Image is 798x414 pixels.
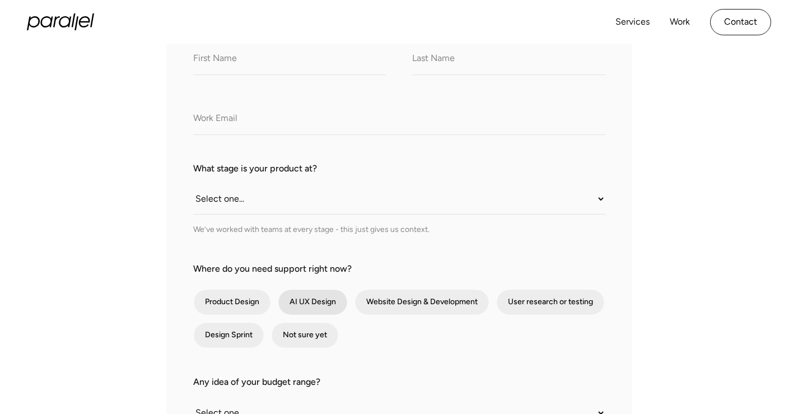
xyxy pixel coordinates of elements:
a: Contact [710,9,771,35]
div: We’ve worked with teams at every stage - this just gives us context. [193,224,605,235]
input: First Name [193,44,386,75]
label: Any idea of your budget range? [193,375,605,389]
label: Where do you need support right now? [193,262,605,276]
input: Work Email [193,104,605,135]
a: Work [670,14,690,30]
a: Services [615,14,650,30]
input: Last Name [412,44,605,75]
label: What stage is your product at? [193,162,605,175]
